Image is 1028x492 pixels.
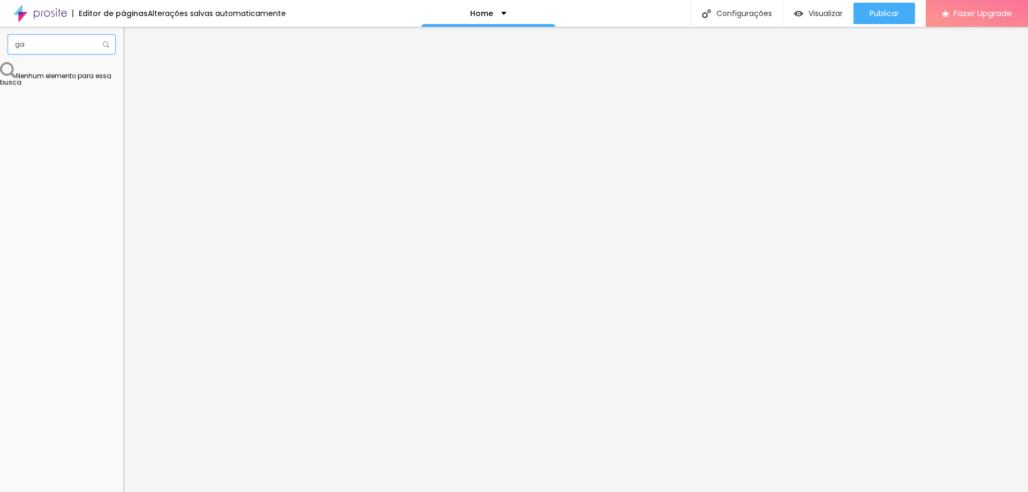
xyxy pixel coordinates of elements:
input: Buscar elemento [8,35,115,54]
div: Editor de páginas [72,10,148,17]
button: Visualizar [783,3,853,24]
img: Icone [103,41,109,48]
span: Visualizar [808,9,843,18]
div: Alterações salvas automaticamente [148,10,286,17]
img: view-1.svg [794,9,803,18]
span: Publicar [870,9,899,18]
button: Publicar [853,3,915,24]
img: Icone [702,9,711,18]
p: Home [470,10,493,17]
iframe: Editor [123,27,1028,492]
span: Fazer Upgrade [954,9,1012,18]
